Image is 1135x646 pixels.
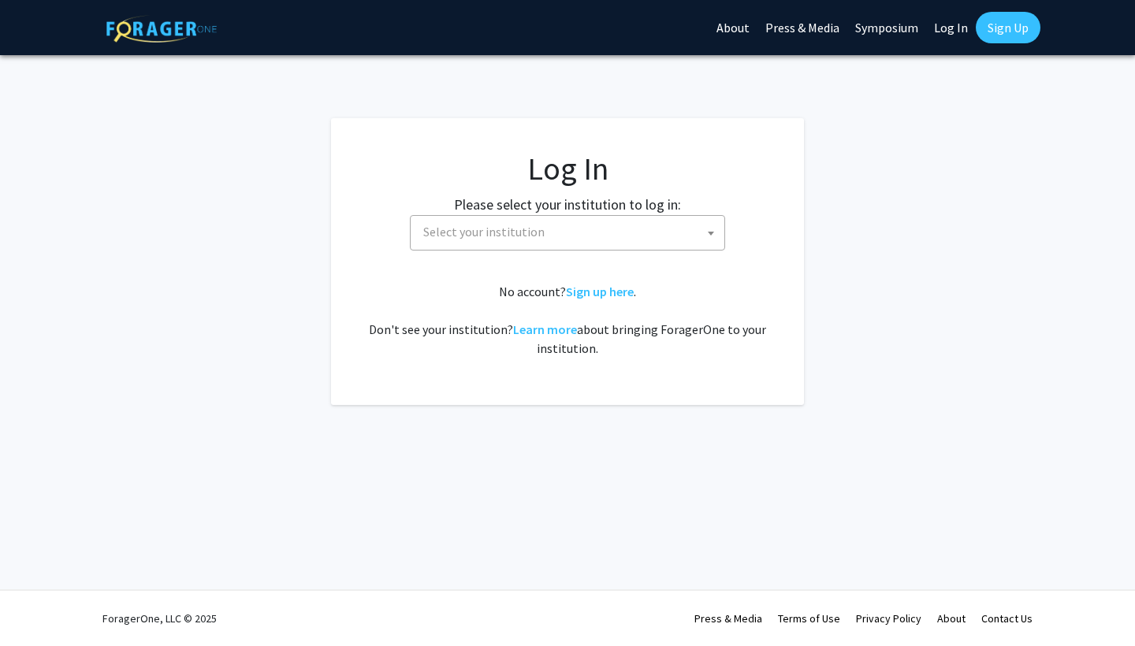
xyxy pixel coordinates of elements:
[694,611,762,626] a: Press & Media
[937,611,966,626] a: About
[363,150,772,187] h1: Log In
[454,194,681,215] label: Please select your institution to log in:
[856,611,921,626] a: Privacy Policy
[106,15,217,43] img: ForagerOne Logo
[423,224,545,239] span: Select your institution
[102,591,217,646] div: ForagerOne, LLC © 2025
[513,321,577,337] a: Learn more about bringing ForagerOne to your institution
[410,215,725,251] span: Select your institution
[981,611,1033,626] a: Contact Us
[976,12,1040,43] a: Sign Up
[778,611,840,626] a: Terms of Use
[363,282,772,358] div: No account? . Don't see your institution? about bringing ForagerOne to your institution.
[417,216,724,248] span: Select your institution
[566,284,634,299] a: Sign up here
